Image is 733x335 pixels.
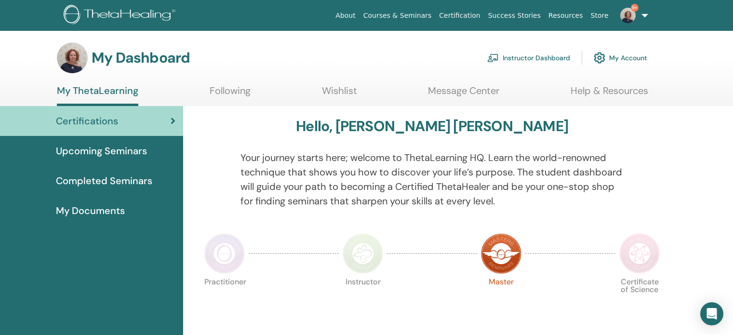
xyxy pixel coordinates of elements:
[92,49,190,67] h3: My Dashboard
[484,7,545,25] a: Success Stories
[56,203,125,218] span: My Documents
[343,233,383,274] img: Instructor
[64,5,179,27] img: logo.png
[204,233,245,274] img: Practitioner
[343,278,383,319] p: Instructor
[487,54,499,62] img: chalkboard-teacher.svg
[56,144,147,158] span: Upcoming Seminars
[56,114,118,128] span: Certifications
[545,7,587,25] a: Resources
[571,85,648,104] a: Help & Resources
[481,233,521,274] img: Master
[204,278,245,319] p: Practitioner
[360,7,436,25] a: Courses & Seminars
[428,85,499,104] a: Message Center
[481,278,521,319] p: Master
[619,278,660,319] p: Certificate of Science
[587,7,613,25] a: Store
[594,50,605,66] img: cog.svg
[56,174,152,188] span: Completed Seminars
[594,47,647,68] a: My Account
[487,47,570,68] a: Instructor Dashboard
[210,85,251,104] a: Following
[631,4,639,12] span: 9+
[619,233,660,274] img: Certificate of Science
[296,118,568,135] h3: Hello, [PERSON_NAME] [PERSON_NAME]
[57,85,138,106] a: My ThetaLearning
[57,42,88,73] img: default.jpg
[240,150,624,208] p: Your journey starts here; welcome to ThetaLearning HQ. Learn the world-renowned technique that sh...
[700,302,723,325] div: Open Intercom Messenger
[435,7,484,25] a: Certification
[332,7,359,25] a: About
[322,85,357,104] a: Wishlist
[620,8,636,23] img: default.jpg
